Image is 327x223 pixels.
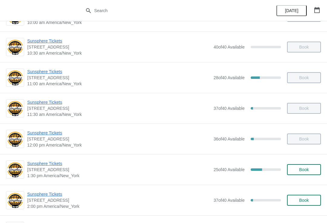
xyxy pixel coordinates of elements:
[27,130,210,136] span: Sunsphere Tickets
[27,191,210,197] span: Sunsphere Tickets
[27,99,210,105] span: Sunsphere Tickets
[213,45,245,49] span: 40 of 40 Available
[6,39,24,56] img: Sunsphere Tickets | 810 Clinch Avenue, Knoxville, TN, USA | 10:30 am America/New_York
[213,167,245,172] span: 25 of 40 Available
[213,198,245,203] span: 37 of 40 Available
[27,142,210,148] span: 12:00 pm America/New_York
[27,38,210,44] span: Sunsphere Tickets
[27,19,210,25] span: 10:00 am America/New_York
[6,192,24,209] img: Sunsphere Tickets | 810 Clinch Avenue, Knoxville, TN, USA | 2:00 pm America/New_York
[6,100,24,117] img: Sunsphere Tickets | 810 Clinch Avenue, Knoxville, TN, USA | 11:30 am America/New_York
[6,161,24,178] img: Sunsphere Tickets | 810 Clinch Avenue, Knoxville, TN, USA | 1:30 pm America/New_York
[27,167,210,173] span: [STREET_ADDRESS]
[213,75,245,80] span: 28 of 40 Available
[27,44,210,50] span: [STREET_ADDRESS]
[6,69,24,86] img: Sunsphere Tickets | 810 Clinch Avenue, Knoxville, TN, USA | 11:00 am America/New_York
[27,203,210,209] span: 2:00 pm America/New_York
[287,195,321,206] button: Book
[27,105,210,111] span: [STREET_ADDRESS]
[27,69,210,75] span: Sunsphere Tickets
[27,136,210,142] span: [STREET_ADDRESS]
[299,198,309,203] span: Book
[27,160,210,167] span: Sunsphere Tickets
[27,111,210,117] span: 11:30 am America/New_York
[287,164,321,175] button: Book
[27,81,210,87] span: 11:00 am America/New_York
[213,106,245,111] span: 37 of 40 Available
[27,173,210,179] span: 1:30 pm America/New_York
[94,5,245,16] input: Search
[213,137,245,141] span: 36 of 40 Available
[276,5,307,16] button: [DATE]
[285,8,298,13] span: [DATE]
[27,50,210,56] span: 10:30 am America/New_York
[27,197,210,203] span: [STREET_ADDRESS]
[299,167,309,172] span: Book
[6,131,24,147] img: Sunsphere Tickets | 810 Clinch Avenue, Knoxville, TN, USA | 12:00 pm America/New_York
[27,75,210,81] span: [STREET_ADDRESS]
